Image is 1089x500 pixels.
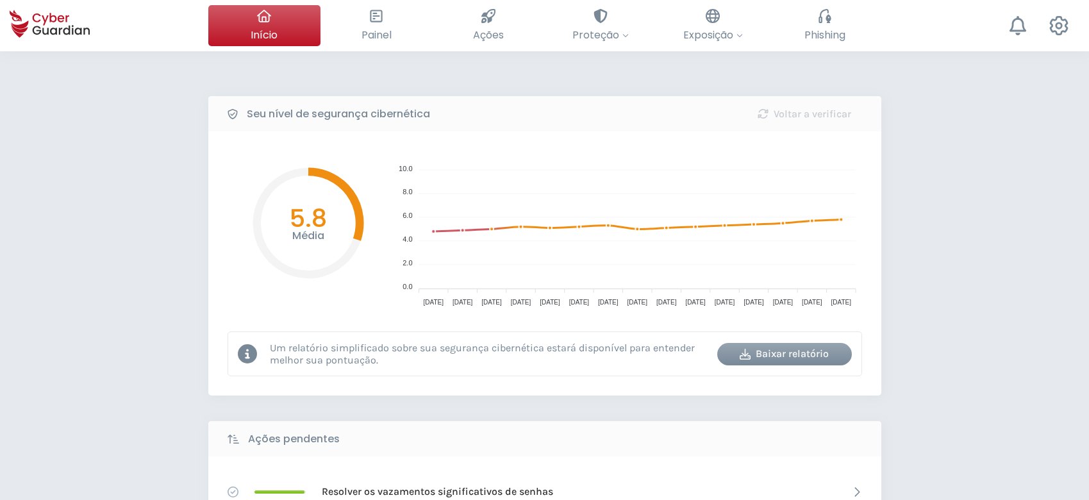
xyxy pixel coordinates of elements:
tspan: 0.0 [403,283,412,290]
tspan: 4.0 [403,235,412,243]
button: Exposição [657,5,769,46]
div: Voltar a verificar [747,106,862,122]
tspan: 10.0 [399,165,412,172]
tspan: [DATE] [772,299,793,306]
span: Proteção [572,27,629,43]
tspan: [DATE] [744,299,764,306]
span: Início [251,27,278,43]
button: Baixar relatório [717,343,852,365]
tspan: [DATE] [540,299,560,306]
tspan: [DATE] [452,299,472,306]
tspan: [DATE] [714,299,735,306]
tspan: [DATE] [481,299,502,306]
button: Ações [433,5,545,46]
span: Painel [362,27,392,43]
p: Resolver os vazamentos significativos de senhas [322,485,553,499]
span: Phishing [804,27,845,43]
b: Ações pendentes [248,431,340,447]
tspan: 2.0 [403,259,412,267]
button: Proteção [545,5,657,46]
button: Painel [320,5,433,46]
button: Voltar a verificar [737,103,872,125]
span: Exposição [683,27,743,43]
button: Phishing [769,5,881,46]
tspan: [DATE] [831,299,851,306]
tspan: [DATE] [598,299,619,306]
tspan: [DATE] [627,299,647,306]
span: Ações [473,27,504,43]
tspan: [DATE] [802,299,822,306]
tspan: [DATE] [510,299,531,306]
button: Início [208,5,320,46]
tspan: 8.0 [403,188,412,196]
p: Um relatório simplificado sobre sua segurança cibernética estará disponível para entender melhor ... [270,342,708,366]
b: Seu nível de segurança cibernética [247,106,430,122]
tspan: [DATE] [656,299,676,306]
tspan: [DATE] [569,299,589,306]
div: Baixar relatório [727,346,842,362]
tspan: [DATE] [685,299,706,306]
tspan: 6.0 [403,212,412,219]
tspan: [DATE] [423,299,444,306]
